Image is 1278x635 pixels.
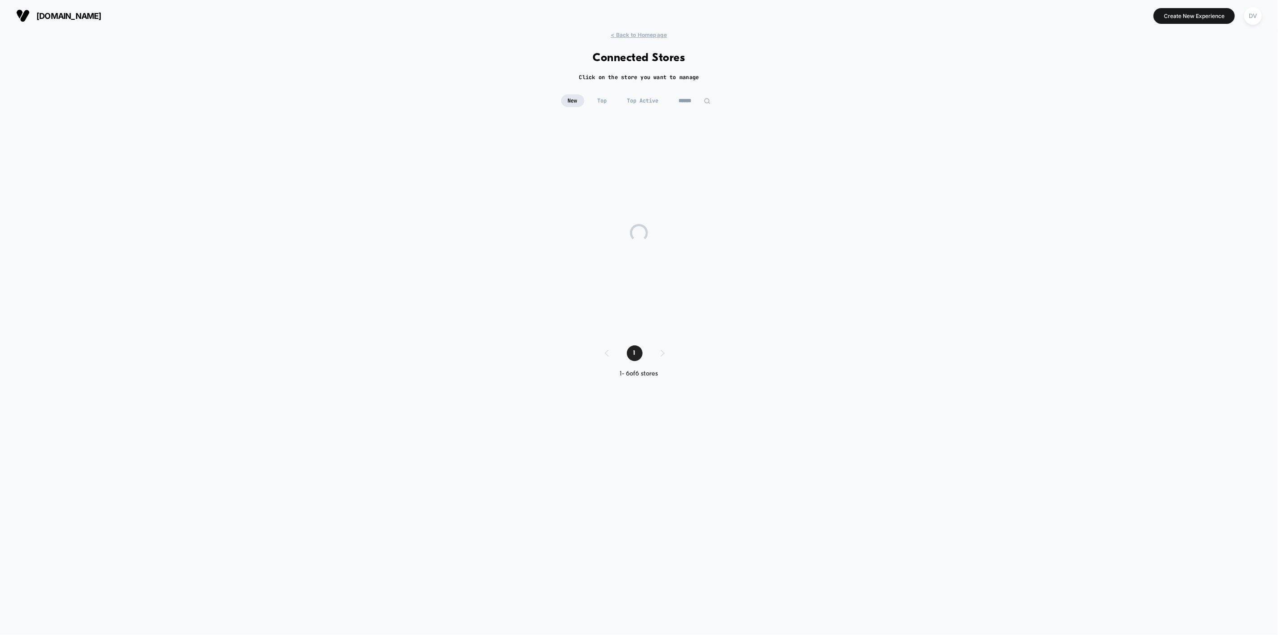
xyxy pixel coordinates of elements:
[16,9,30,22] img: Visually logo
[1242,7,1265,25] button: DV
[13,9,104,23] button: [DOMAIN_NAME]
[591,94,614,107] span: Top
[561,94,584,107] span: New
[593,52,685,65] h1: Connected Stores
[1154,8,1235,24] button: Create New Experience
[611,31,667,38] span: < Back to Homepage
[1244,7,1262,25] div: DV
[36,11,102,21] span: [DOMAIN_NAME]
[621,94,666,107] span: Top Active
[704,98,710,104] img: edit
[579,74,699,81] h2: Click on the store you want to manage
